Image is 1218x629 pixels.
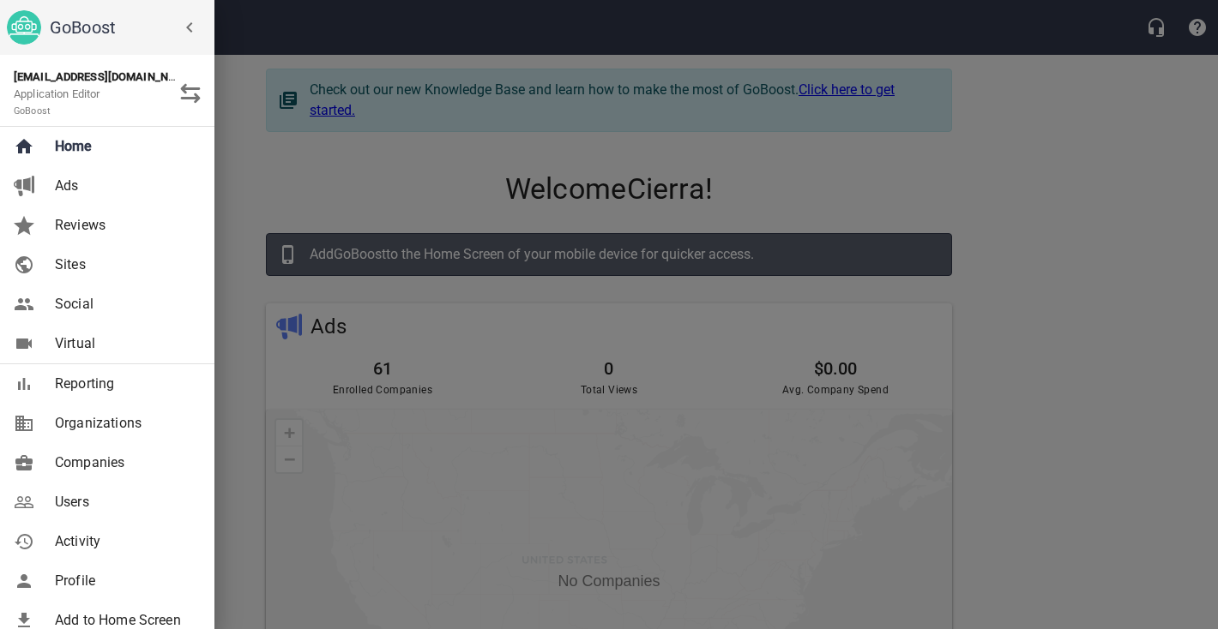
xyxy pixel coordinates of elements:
[55,413,194,434] span: Organizations
[14,70,195,83] strong: [EMAIL_ADDRESS][DOMAIN_NAME]
[55,571,194,591] span: Profile
[55,136,194,157] span: Home
[55,531,194,552] span: Activity
[7,10,41,45] img: go_boost_head.png
[55,492,194,512] span: Users
[55,255,194,275] span: Sites
[55,176,194,196] span: Ads
[14,105,51,117] small: GoBoost
[55,452,194,473] span: Companies
[55,374,194,394] span: Reporting
[170,73,211,114] button: Switch Role
[14,87,100,117] span: Application Editor
[50,14,208,41] h6: GoBoost
[55,333,194,354] span: Virtual
[55,215,194,236] span: Reviews
[55,294,194,314] span: Social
